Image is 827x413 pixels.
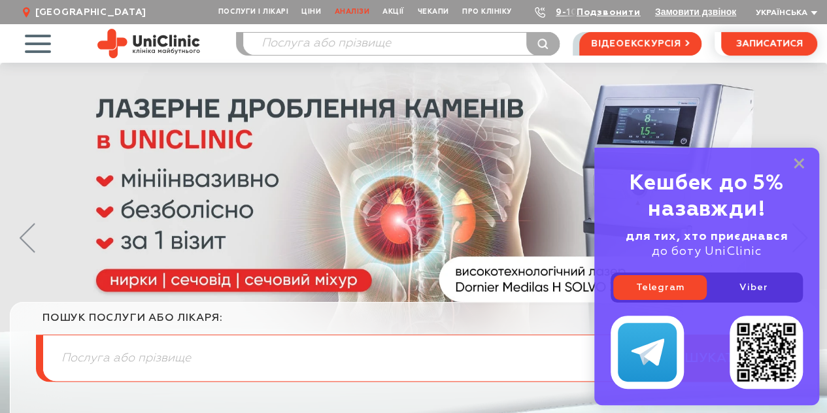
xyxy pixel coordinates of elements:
button: записатися [721,32,817,56]
a: Viber [707,275,800,300]
a: відеоекскурсія [579,32,701,56]
a: Telegram [613,275,707,300]
img: Uniclinic [97,29,200,58]
span: Українська [756,9,807,17]
b: для тих, хто приєднався [626,231,788,242]
div: Кешбек до 5% назавжди! [611,171,803,223]
span: відеоекскурсія [591,33,681,55]
input: Послуга або прізвище [243,33,559,55]
span: записатися [736,39,803,48]
button: Замовити дзвінок [655,7,736,17]
input: Послуга або прізвище [43,335,784,381]
button: Українська [752,8,817,18]
a: 9-103 [556,8,584,17]
div: пошук послуги або лікаря: [42,312,785,335]
div: до боту UniClinic [611,229,803,259]
a: Подзвонити [577,8,641,17]
span: [GEOGRAPHIC_DATA] [35,7,146,18]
